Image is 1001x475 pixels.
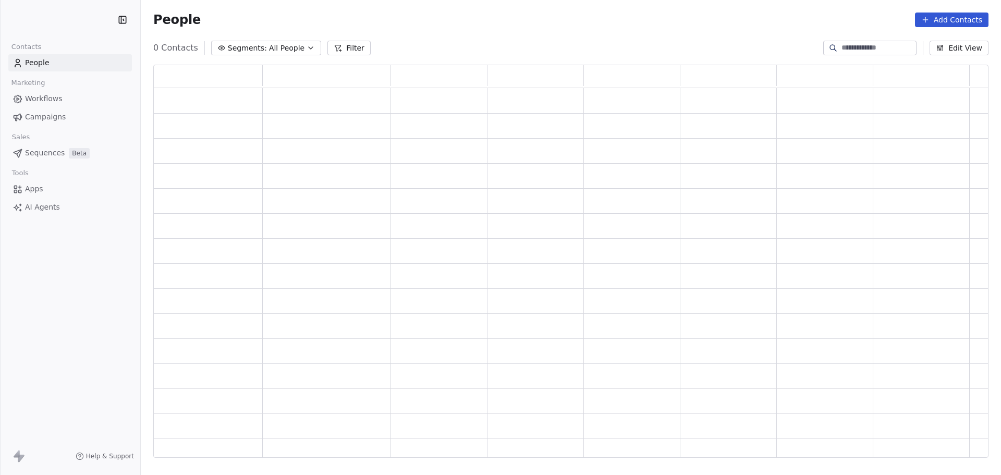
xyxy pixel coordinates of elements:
[25,148,65,159] span: Sequences
[8,180,132,198] a: Apps
[25,112,66,123] span: Campaigns
[8,199,132,216] a: AI Agents
[228,43,267,54] span: Segments:
[930,41,988,55] button: Edit View
[25,57,50,68] span: People
[7,39,46,55] span: Contacts
[7,75,50,91] span: Marketing
[8,144,132,162] a: SequencesBeta
[7,129,34,145] span: Sales
[25,184,43,194] span: Apps
[915,13,988,27] button: Add Contacts
[8,108,132,126] a: Campaigns
[327,41,371,55] button: Filter
[153,42,198,54] span: 0 Contacts
[269,43,304,54] span: All People
[7,165,33,181] span: Tools
[86,452,134,460] span: Help & Support
[153,12,201,28] span: People
[25,202,60,213] span: AI Agents
[69,148,90,159] span: Beta
[8,54,132,71] a: People
[76,452,134,460] a: Help & Support
[25,93,63,104] span: Workflows
[8,90,132,107] a: Workflows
